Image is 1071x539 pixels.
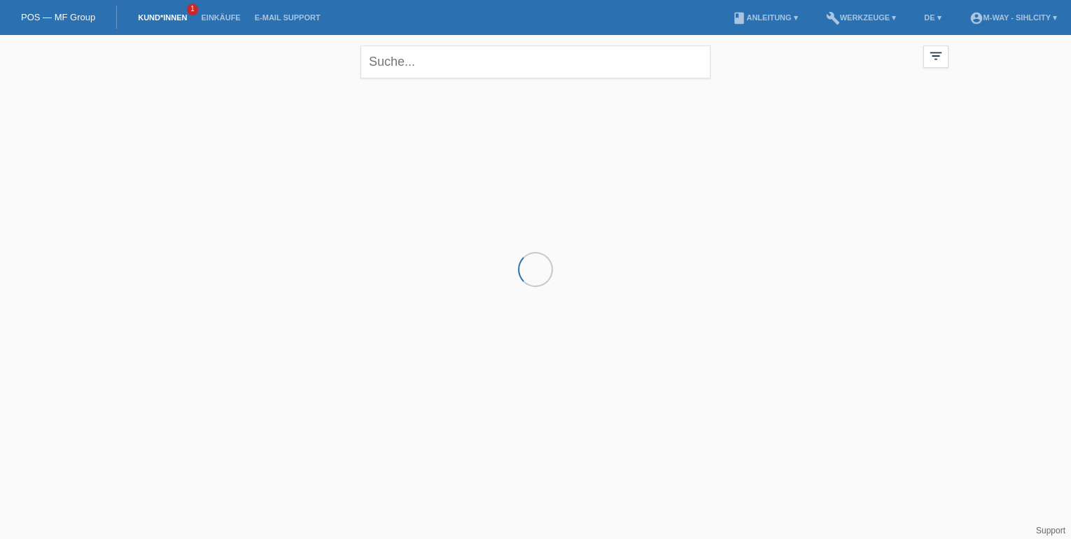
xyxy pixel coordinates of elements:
a: Kund*innen [131,13,194,22]
a: Support [1036,526,1065,535]
i: build [826,11,840,25]
a: E-Mail Support [248,13,328,22]
a: Einkäufe [194,13,247,22]
i: account_circle [969,11,983,25]
input: Suche... [360,45,710,78]
i: filter_list [928,48,944,64]
i: book [732,11,746,25]
a: account_circlem-way - Sihlcity ▾ [962,13,1064,22]
a: bookAnleitung ▾ [725,13,804,22]
a: buildWerkzeuge ▾ [819,13,904,22]
a: POS — MF Group [21,12,95,22]
span: 1 [187,3,198,15]
a: DE ▾ [917,13,948,22]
